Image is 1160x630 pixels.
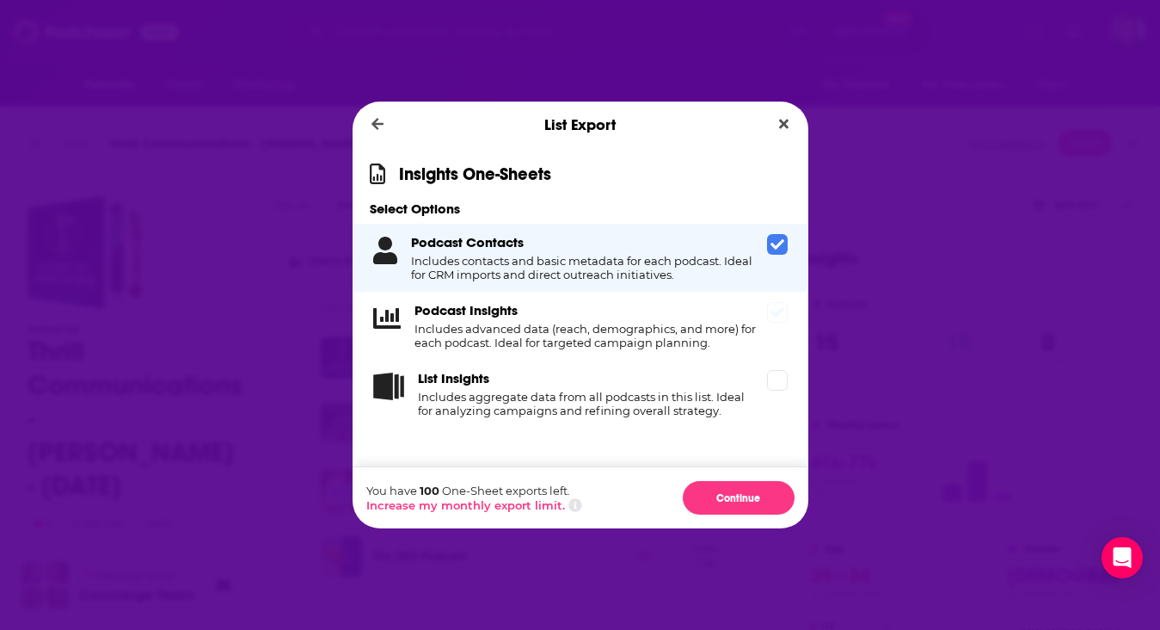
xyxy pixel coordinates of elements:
[353,102,808,148] div: List Export
[414,322,760,349] h4: Includes advanced data (reach, demographics, and more) for each podcast. Ideal for targeted campa...
[414,302,518,318] h3: Podcast Insights
[353,201,808,217] h3: Select Options
[418,370,489,386] h3: List Insights
[399,164,551,185] h1: Insights One-Sheets
[366,498,565,512] button: Increase my monthly export limit.
[420,484,439,497] span: 100
[411,254,760,281] h4: Includes contacts and basic metadata for each podcast. Ideal for CRM imports and direct outreach ...
[411,234,524,250] h3: Podcast Contacts
[1102,537,1143,578] div: Open Intercom Messenger
[772,114,795,135] button: Close
[683,481,795,515] button: Continue
[366,484,582,497] p: You have One-Sheet exports left.
[418,390,760,417] h4: Includes aggregate data from all podcasts in this list. Ideal for analyzing campaigns and refinin...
